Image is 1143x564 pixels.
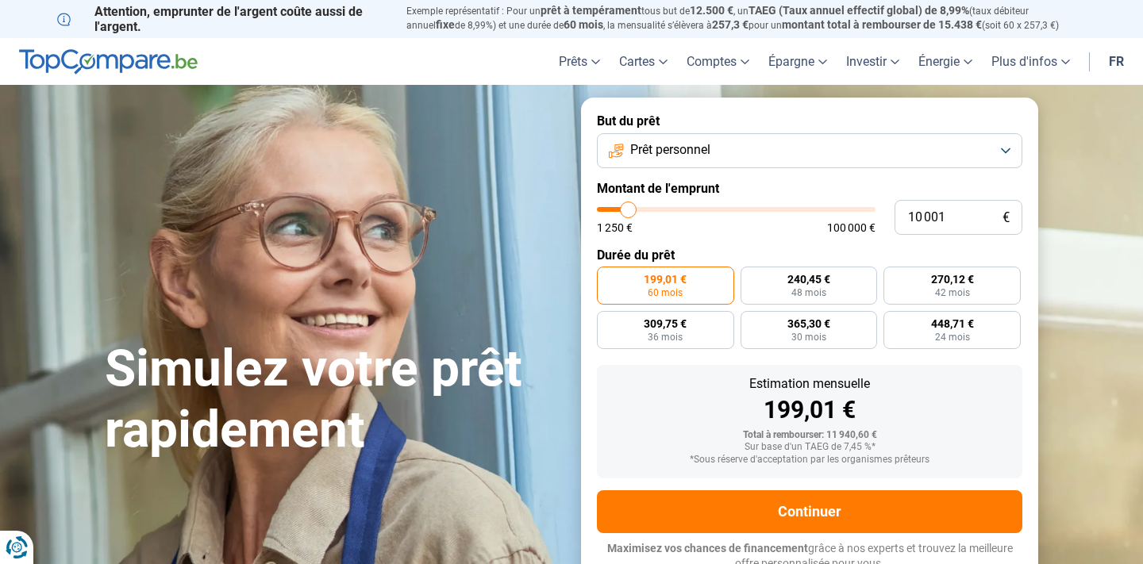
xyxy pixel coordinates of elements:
span: 24 mois [935,332,970,342]
span: 42 mois [935,288,970,297]
div: Sur base d'un TAEG de 7,45 %* [610,442,1010,453]
a: Épargne [759,38,837,85]
h1: Simulez votre prêt rapidement [105,339,562,461]
div: Estimation mensuelle [610,378,1010,390]
img: TopCompare [19,49,198,75]
span: 100 000 € [827,222,876,233]
p: Exemple représentatif : Pour un tous but de , un (taux débiteur annuel de 8,99%) et une durée de ... [406,4,1086,33]
span: 48 mois [791,288,826,297]
p: Attention, emprunter de l'argent coûte aussi de l'argent. [57,4,387,34]
div: 199,01 € [610,398,1010,422]
label: Montant de l'emprunt [597,181,1022,196]
span: 199,01 € [644,274,687,285]
span: 240,45 € [787,274,830,285]
span: fixe [436,18,455,31]
label: Durée du prêt [597,247,1022,263]
div: Total à rembourser: 11 940,60 € [610,430,1010,441]
a: Investir [837,38,909,85]
div: *Sous réserve d'acceptation par les organismes prêteurs [610,455,1010,466]
a: Énergie [909,38,982,85]
span: 12.500 € [690,4,733,17]
span: 30 mois [791,332,826,342]
span: TAEG (Taux annuel effectif global) de 8,99% [749,4,969,17]
span: € [1003,211,1010,224]
a: Plus d'infos [982,38,1079,85]
span: 448,71 € [931,318,974,329]
button: Continuer [597,490,1022,533]
a: Comptes [677,38,759,85]
span: 60 mois [564,18,603,31]
span: Maximisez vos chances de financement [607,542,808,554]
span: 1 250 € [597,222,633,233]
span: 270,12 € [931,274,974,285]
span: Prêt personnel [630,141,710,159]
span: montant total à rembourser de 15.438 € [782,18,982,31]
span: 36 mois [648,332,683,342]
button: Prêt personnel [597,133,1022,168]
a: fr [1099,38,1133,85]
span: 257,3 € [712,18,749,31]
span: prêt à tempérament [541,4,641,17]
span: 60 mois [648,288,683,297]
a: Prêts [549,38,610,85]
label: But du prêt [597,113,1022,129]
span: 365,30 € [787,318,830,329]
a: Cartes [610,38,677,85]
span: 309,75 € [644,318,687,329]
